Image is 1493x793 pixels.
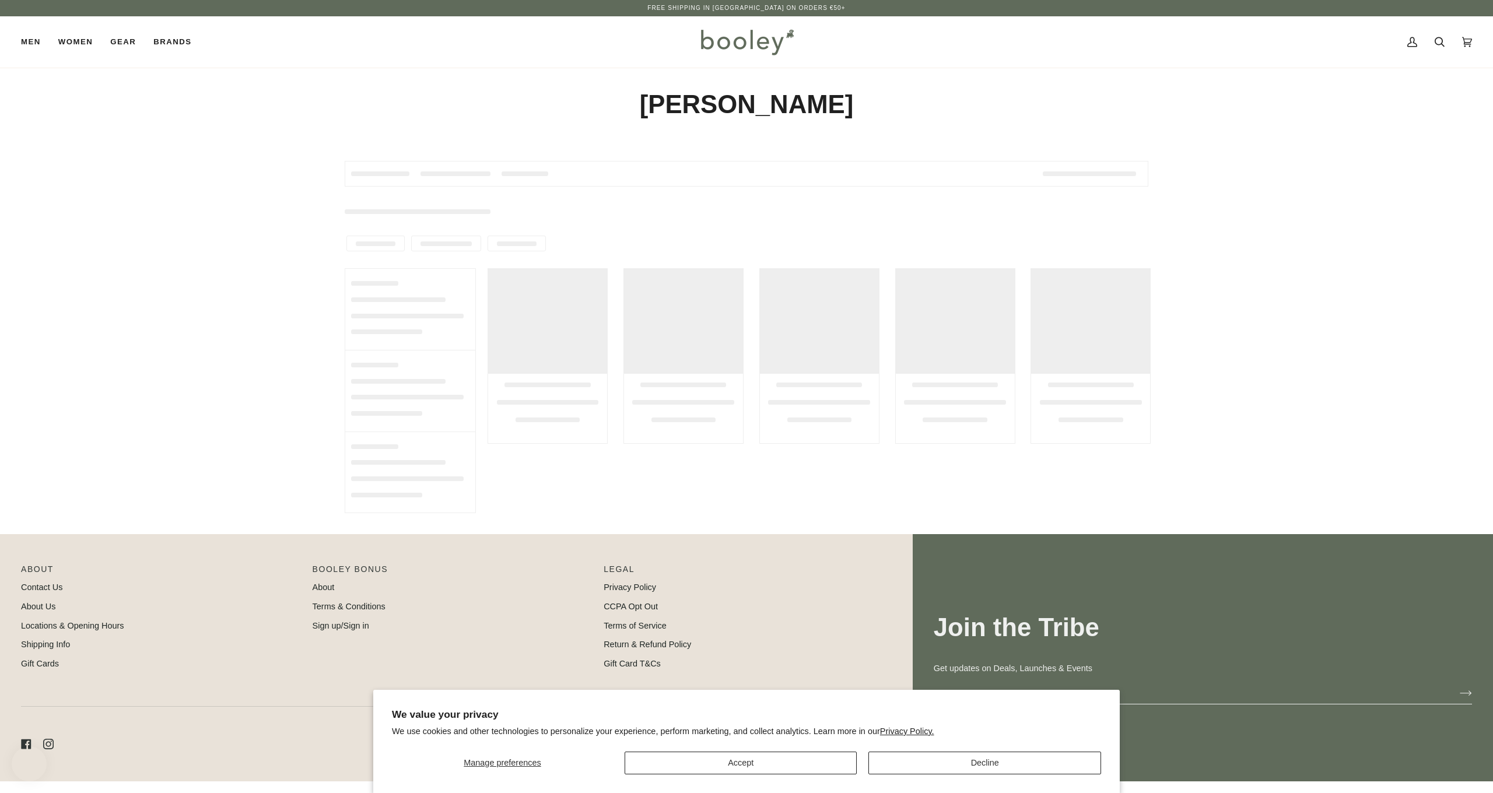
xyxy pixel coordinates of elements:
[696,25,798,59] img: Booley
[604,621,667,630] a: Terms of Service
[21,563,301,581] p: Pipeline_Footer Main
[21,36,41,48] span: Men
[313,583,335,592] a: About
[392,752,613,774] button: Manage preferences
[392,726,1101,737] p: We use cookies and other technologies to personalize your experience, perform marketing, and coll...
[880,727,934,736] a: Privacy Policy.
[604,640,691,649] a: Return & Refund Policy
[604,602,658,611] a: CCPA Opt Out
[110,36,136,48] span: Gear
[604,583,656,592] a: Privacy Policy
[934,682,1441,704] input: your-email@example.com
[58,36,93,48] span: Women
[313,563,593,581] p: Booley Bonus
[313,602,385,611] a: Terms & Conditions
[345,89,1148,121] h1: [PERSON_NAME]
[625,752,857,774] button: Accept
[101,16,145,68] a: Gear
[1441,683,1472,702] button: Join
[604,659,661,668] a: Gift Card T&Cs
[313,621,369,630] a: Sign up/Sign in
[21,621,124,630] a: Locations & Opening Hours
[21,583,62,592] a: Contact Us
[145,16,200,68] a: Brands
[934,662,1472,675] p: Get updates on Deals, Launches & Events
[464,758,541,767] span: Manage preferences
[21,659,59,668] a: Gift Cards
[153,36,191,48] span: Brands
[21,640,70,649] a: Shipping Info
[21,16,50,68] a: Men
[647,3,845,13] p: Free Shipping in [GEOGRAPHIC_DATA] on Orders €50+
[50,16,101,68] a: Women
[392,708,1101,721] h2: We value your privacy
[604,563,884,581] p: Pipeline_Footer Sub
[12,746,47,781] iframe: Button to open loyalty program pop-up
[934,612,1472,644] h3: Join the Tribe
[21,602,55,611] a: About Us
[868,752,1101,774] button: Decline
